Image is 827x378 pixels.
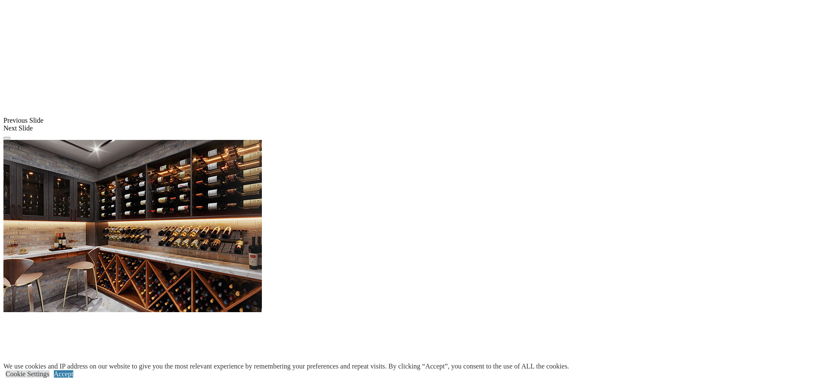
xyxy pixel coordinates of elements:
a: Cookie Settings [6,370,50,378]
div: Previous Slide [3,117,824,124]
div: Next Slide [3,124,824,132]
div: We use cookies and IP address on our website to give you the most relevant experience by remember... [3,363,569,370]
img: Banner for mobile view [3,140,262,312]
button: Click here to pause slide show [3,137,10,139]
a: Accept [54,370,73,378]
